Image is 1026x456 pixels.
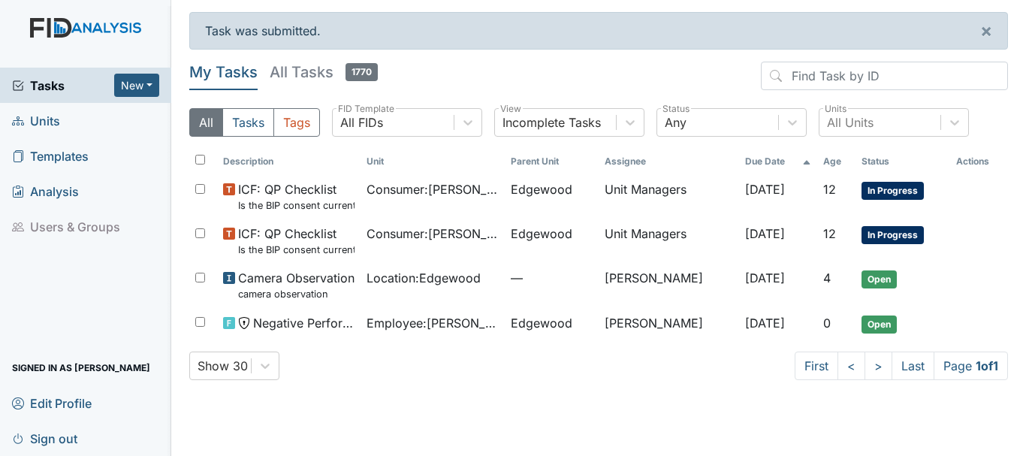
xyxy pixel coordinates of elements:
span: Edgewood [511,314,572,332]
a: > [865,352,892,380]
span: ICF: QP Checklist Is the BIP consent current? (document the date, BIP number in the comment section) [238,180,355,213]
button: Tasks [222,108,274,137]
strong: 1 of 1 [976,358,998,373]
th: Actions [950,149,1008,174]
div: Task was submitted. [189,12,1008,50]
small: camera observation [238,287,355,301]
span: Analysis [12,180,79,203]
span: Camera Observation camera observation [238,269,355,301]
span: [DATE] [745,270,785,285]
span: Edit Profile [12,391,92,415]
td: Unit Managers [599,219,740,263]
span: Negative Performance Review [253,314,355,332]
span: Open [862,316,897,334]
span: [DATE] [745,316,785,331]
td: [PERSON_NAME] [599,308,740,340]
span: Employee : [PERSON_NAME] [367,314,499,332]
span: Signed in as [PERSON_NAME] [12,356,150,379]
h5: My Tasks [189,62,258,83]
a: Last [892,352,934,380]
span: Location : Edgewood [367,269,481,287]
span: 0 [823,316,831,331]
span: [DATE] [745,226,785,241]
div: Type filter [189,108,320,137]
th: Toggle SortBy [739,149,816,174]
div: Show 30 [198,357,248,375]
span: In Progress [862,182,924,200]
a: First [795,352,838,380]
span: 4 [823,270,831,285]
th: Toggle SortBy [361,149,505,174]
div: Incomplete Tasks [502,113,601,131]
span: Templates [12,144,89,168]
td: Unit Managers [599,174,740,219]
th: Toggle SortBy [856,149,950,174]
th: Toggle SortBy [817,149,856,174]
button: Tags [273,108,320,137]
span: × [980,20,992,41]
span: Page [934,352,1008,380]
span: In Progress [862,226,924,244]
button: All [189,108,223,137]
span: 1770 [346,63,378,81]
span: Open [862,270,897,288]
input: Toggle All Rows Selected [195,155,205,165]
small: Is the BIP consent current? (document the date, BIP number in the comment section) [238,243,355,257]
nav: task-pagination [795,352,1008,380]
button: New [114,74,159,97]
div: All Units [827,113,874,131]
span: — [511,269,593,287]
a: Tasks [12,77,114,95]
input: Find Task by ID [761,62,1008,90]
span: 12 [823,226,836,241]
span: Consumer : [PERSON_NAME] [367,180,499,198]
a: < [837,352,865,380]
span: Edgewood [511,225,572,243]
div: Any [665,113,687,131]
h5: All Tasks [270,62,378,83]
span: Sign out [12,427,77,450]
small: Is the BIP consent current? (document the date, BIP number in the comment section) [238,198,355,213]
span: Edgewood [511,180,572,198]
th: Toggle SortBy [217,149,361,174]
button: × [965,13,1007,49]
th: Toggle SortBy [505,149,599,174]
div: All FIDs [340,113,383,131]
th: Assignee [599,149,740,174]
span: ICF: QP Checklist Is the BIP consent current? (document the date, BIP number in the comment section) [238,225,355,257]
span: 12 [823,182,836,197]
span: [DATE] [745,182,785,197]
span: Units [12,109,60,132]
td: [PERSON_NAME] [599,263,740,307]
span: Consumer : [PERSON_NAME] [367,225,499,243]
